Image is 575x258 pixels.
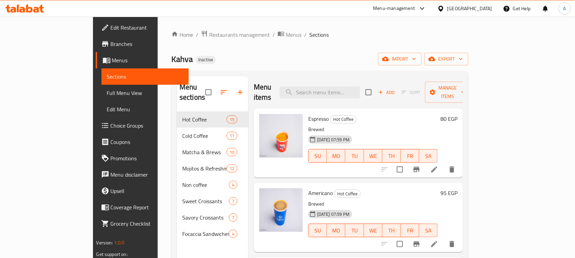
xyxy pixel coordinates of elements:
span: Restaurants management [209,31,270,39]
h6: 80 EGP [440,114,457,124]
a: Edit menu item [430,165,438,174]
span: FR [404,226,417,236]
span: A [563,5,566,12]
span: export [430,55,463,63]
button: Branch-specific-item [408,236,425,252]
p: Brewed [308,200,438,208]
h6: 95 EGP [440,188,457,198]
span: Select to update [393,237,407,251]
div: Matcha & Brews10 [177,144,248,160]
div: items [227,115,237,124]
div: Focaccia Sandwiches4 [177,226,248,242]
button: MO [327,224,345,237]
div: Inactive [196,56,216,64]
button: delete [444,236,460,252]
button: TH [383,149,401,163]
div: Hot Coffee [330,115,357,124]
button: Manage items [425,82,471,103]
span: Grocery Checklist [111,220,184,228]
a: Branches [96,36,189,52]
span: Select to update [393,162,407,177]
span: 10 [227,149,237,156]
span: Menu disclaimer [111,171,184,179]
span: Sort sections [216,84,232,100]
a: Menus [96,52,189,68]
div: Non coffee [182,181,229,189]
button: MO [327,149,345,163]
span: MO [330,226,343,236]
a: Grocery Checklist [96,215,189,232]
div: Savory Croissants7 [177,209,248,226]
div: items [229,213,237,222]
li: / [273,31,275,39]
span: Select section [361,85,376,99]
span: 7 [229,214,237,221]
span: Menus [286,31,301,39]
span: Select section first [398,87,425,98]
span: Inactive [196,57,216,63]
div: Mojitos & Refreshments [182,164,227,173]
span: Add item [376,87,398,98]
span: SU [311,151,324,161]
img: Americano [259,188,303,232]
span: 1.0.0 [114,238,125,247]
button: Add section [232,84,248,100]
button: import [378,53,422,65]
div: items [229,197,237,205]
span: 7 [229,198,237,205]
nav: breadcrumb [171,30,468,39]
span: [DATE] 07:59 PM [314,211,352,217]
div: Mojitos & Refreshments12 [177,160,248,177]
img: Espresso [259,114,303,158]
button: WE [364,149,383,163]
div: Sweet Croissants7 [177,193,248,209]
div: items [229,181,237,189]
span: TH [385,226,398,236]
button: TH [383,224,401,237]
span: Cold Coffee [182,132,227,140]
div: Focaccia Sandwiches [182,230,229,238]
span: Coupons [111,138,184,146]
span: import [384,55,416,63]
span: FR [404,151,417,161]
a: Promotions [96,150,189,166]
span: Americano [308,188,333,198]
div: Matcha & Brews [182,148,227,156]
span: Savory Croissants [182,213,229,222]
span: Sweet Croissants [182,197,229,205]
button: SA [419,149,438,163]
span: Edit Menu [107,105,184,113]
span: Promotions [111,154,184,162]
span: 12 [227,165,237,172]
span: Hot Coffee [182,115,227,124]
span: Coverage Report [111,203,184,211]
div: items [227,132,237,140]
span: Sections [107,72,184,81]
span: Edit Restaurant [111,23,184,32]
a: Choice Groups [96,117,189,134]
span: Add [377,88,396,96]
a: Edit Menu [102,101,189,117]
div: Non coffee4 [177,177,248,193]
button: export [424,53,468,65]
span: [DATE] 07:59 PM [314,136,352,143]
span: Select all sections [201,85,216,99]
div: items [229,230,237,238]
button: FR [401,224,419,237]
span: Hot Coffee [335,190,360,198]
h2: Menu sections [180,82,205,102]
button: TU [345,224,364,237]
span: Version: [96,238,113,247]
a: Edit Restaurant [96,19,189,36]
div: items [227,164,237,173]
div: Hot Coffee15 [177,111,248,128]
a: Restaurants management [201,30,270,39]
div: Hot Coffee [334,190,361,198]
a: Coupons [96,134,189,150]
span: SU [311,226,324,236]
a: Edit menu item [430,240,438,248]
p: Brewed [308,125,438,134]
